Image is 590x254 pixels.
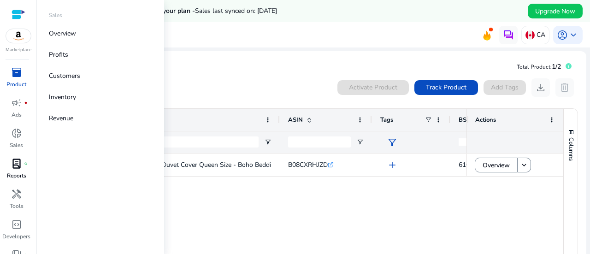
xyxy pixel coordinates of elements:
[2,232,30,241] p: Developers
[356,138,364,146] button: Open Filter Menu
[24,101,28,105] span: fiber_manual_record
[195,6,277,15] span: Sales last synced on: [DATE]
[24,162,28,165] span: fiber_manual_record
[568,30,579,41] span: keyboard_arrow_down
[535,6,575,16] span: Upgrade Now
[81,136,259,148] input: Product Name Filter Input
[11,158,22,169] span: lab_profile
[49,50,68,59] p: Profits
[531,78,550,97] button: download
[475,116,496,124] span: Actions
[414,80,478,95] button: Track Product
[11,189,22,200] span: handyman
[557,30,568,41] span: account_circle
[49,113,73,123] p: Revenue
[10,141,23,149] p: Sales
[537,27,545,43] p: CA
[11,128,22,139] span: donut_small
[7,171,26,180] p: Reports
[288,116,303,124] span: ASIN
[11,97,22,108] span: campaign
[49,92,76,102] p: Inventory
[535,82,546,93] span: download
[387,159,398,171] span: add
[6,29,31,43] img: amazon.svg
[10,202,24,210] p: Tools
[6,47,31,53] p: Marketplace
[11,219,22,230] span: code_blocks
[11,67,22,78] span: inventory_2
[483,156,510,175] span: Overview
[475,158,518,172] button: Overview
[552,62,561,71] span: 1/2
[119,155,325,174] p: Bedsure Boho Duvet Cover Queen Size - Boho Bedding, Tufted Queen...
[459,160,470,169] span: 610
[49,11,62,19] p: Sales
[6,80,26,89] p: Product
[387,137,398,148] span: filter_alt
[61,7,277,15] h5: Data syncs run less frequently on your plan -
[520,161,528,169] mat-icon: keyboard_arrow_down
[288,160,328,169] span: B08CXRHJZD
[49,29,76,38] p: Overview
[12,111,22,119] p: Ads
[426,83,466,92] span: Track Product
[264,138,271,146] button: Open Filter Menu
[49,71,80,81] p: Customers
[380,116,393,124] span: Tags
[567,137,575,161] span: Columns
[517,63,552,71] span: Total Product:
[288,136,351,148] input: ASIN Filter Input
[528,4,583,18] button: Upgrade Now
[459,116,471,124] span: BSR
[525,30,535,40] img: ca.svg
